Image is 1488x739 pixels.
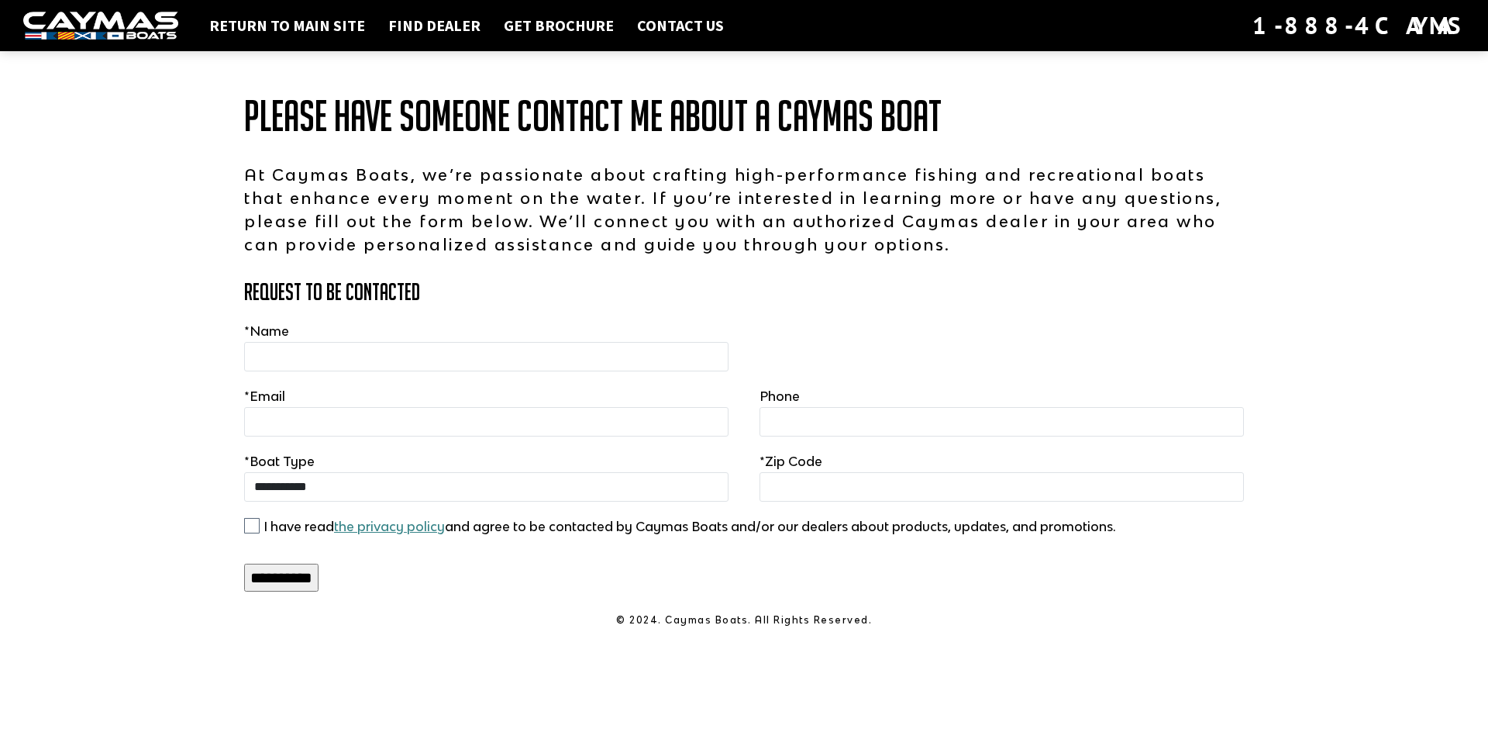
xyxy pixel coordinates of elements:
p: At Caymas Boats, we’re passionate about crafting high-performance fishing and recreational boats ... [244,163,1244,256]
label: Email [244,387,285,406]
label: Zip Code [759,452,822,471]
p: © 2024. Caymas Boats. All Rights Reserved. [244,613,1244,627]
a: Contact Us [629,16,732,36]
label: Boat Type [244,452,315,471]
label: Name [244,322,289,340]
a: Get Brochure [496,16,622,36]
a: Return to main site [201,16,373,36]
label: Phone [759,387,800,406]
label: I have read and agree to be contacted by Caymas Boats and/or our dealers about products, updates,... [263,517,1116,536]
div: 1-888-4CAYMAS [1252,9,1465,43]
a: Find Dealer [381,16,488,36]
img: white-logo-c9c8dbefe5ff5ceceb0f0178aa75bf4bb51f6bca0971e226c86eb53dfe498488.png [23,12,178,40]
h3: Request to Be Contacted [244,279,1244,305]
h1: Please have someone contact me about a Caymas Boat [244,93,1244,140]
a: the privacy policy [334,519,445,534]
